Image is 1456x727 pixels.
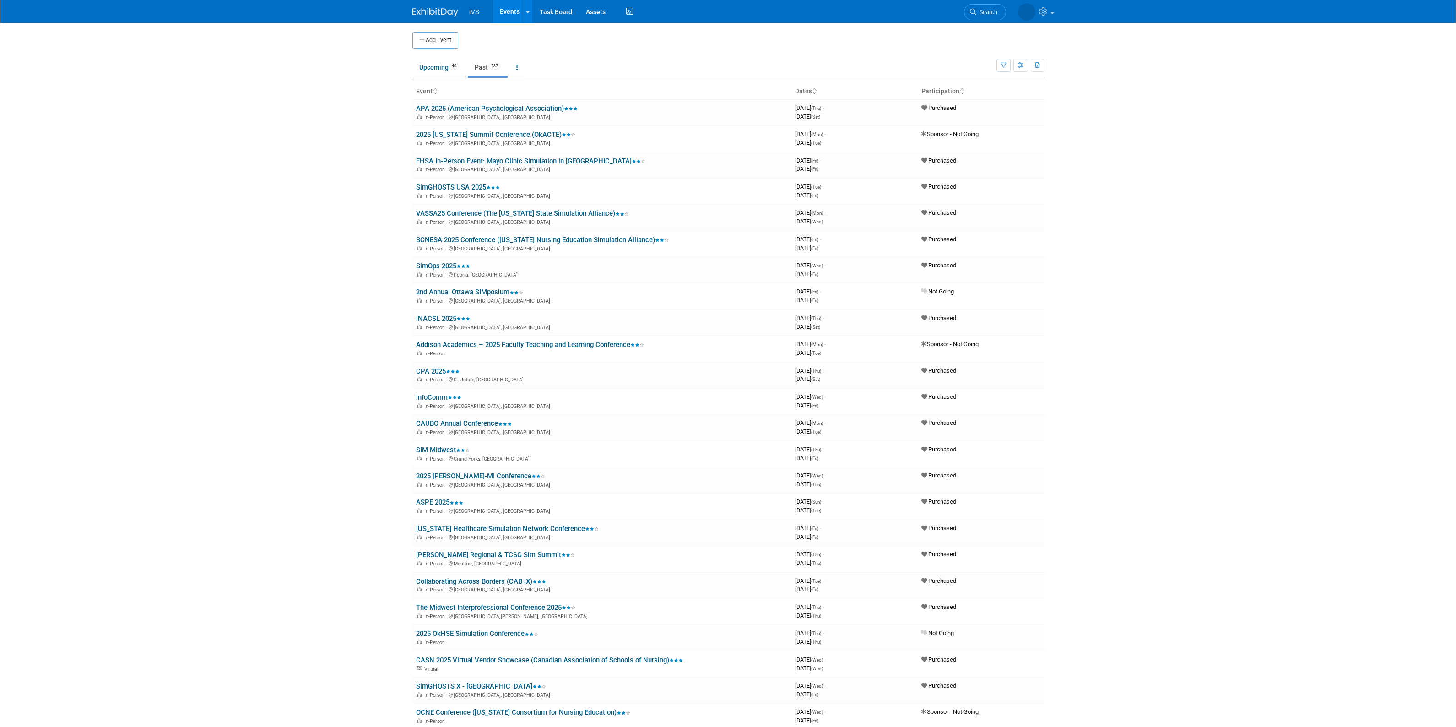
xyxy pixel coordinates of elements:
span: (Fri) [811,456,818,461]
span: - [823,603,824,610]
span: [DATE] [795,612,821,619]
span: Virtual [424,666,441,672]
div: Grand Forks, [GEOGRAPHIC_DATA] [416,455,788,462]
div: [GEOGRAPHIC_DATA], [GEOGRAPHIC_DATA] [416,113,788,120]
span: In-Person [424,587,448,593]
span: [DATE] [795,428,821,435]
span: [DATE] [795,559,821,566]
a: INACSL 2025 [416,315,470,323]
span: (Thu) [811,369,821,374]
span: In-Person [424,114,448,120]
span: Purchased [921,419,956,426]
span: Sponsor - Not Going [921,708,979,715]
span: In-Person [424,193,448,199]
span: - [823,183,824,190]
div: [GEOGRAPHIC_DATA], [GEOGRAPHIC_DATA] [416,586,788,593]
th: Participation [918,84,1044,99]
img: In-Person Event [417,456,422,461]
img: In-Person Event [417,508,422,513]
span: (Fri) [811,158,818,163]
span: (Mon) [811,342,823,347]
span: In-Person [424,351,448,357]
div: [GEOGRAPHIC_DATA], [GEOGRAPHIC_DATA] [416,691,788,698]
span: Purchased [921,446,956,453]
span: (Sat) [811,114,820,119]
span: In-Person [424,640,448,646]
span: [DATE] [795,341,826,347]
span: - [823,577,824,584]
span: (Tue) [811,579,821,584]
span: Purchased [921,262,956,269]
span: [DATE] [795,375,820,382]
span: Purchased [921,209,956,216]
div: [GEOGRAPHIC_DATA], [GEOGRAPHIC_DATA] [416,192,788,199]
img: In-Person Event [417,429,422,434]
span: (Wed) [811,666,823,671]
span: [DATE] [795,218,823,225]
span: Purchased [921,315,956,321]
span: [DATE] [795,472,826,479]
span: [DATE] [795,691,818,698]
a: [US_STATE] Healthcare Simulation Network Conference [416,525,599,533]
span: In-Person [424,429,448,435]
span: (Thu) [811,613,821,618]
span: (Fri) [811,193,818,198]
span: In-Person [424,141,448,146]
span: (Wed) [811,395,823,400]
img: In-Person Event [417,351,422,355]
img: In-Person Event [417,403,422,408]
a: Sort by Start Date [812,87,817,95]
span: Purchased [921,183,956,190]
a: Search [964,4,1006,20]
a: Sort by Participation Type [959,87,964,95]
span: (Fri) [811,298,818,303]
a: 2025 OkHSE Simulation Conference [416,629,538,638]
div: [GEOGRAPHIC_DATA], [GEOGRAPHIC_DATA] [416,428,788,435]
span: [DATE] [795,682,826,689]
img: In-Person Event [417,325,422,329]
span: (Fri) [811,167,818,172]
a: CPA 2025 [416,367,460,375]
span: (Fri) [811,526,818,531]
span: - [824,341,826,347]
img: In-Person Event [417,561,422,565]
span: - [823,498,824,505]
span: - [824,209,826,216]
span: Purchased [921,393,956,400]
div: St. John's, [GEOGRAPHIC_DATA] [416,375,788,383]
a: SIM Midwest [416,446,470,454]
span: [DATE] [795,349,821,356]
span: - [824,393,826,400]
a: CAUBO Annual Conference [416,419,512,428]
a: ASPE 2025 [416,498,463,506]
div: [GEOGRAPHIC_DATA], [GEOGRAPHIC_DATA] [416,533,788,541]
th: Dates [791,84,918,99]
span: - [820,157,821,164]
img: In-Person Event [417,377,422,381]
a: SimGHOSTS USA 2025 [416,183,500,191]
a: SimOps 2025 [416,262,470,270]
span: [DATE] [795,533,818,540]
span: In-Person [424,508,448,514]
img: In-Person Event [417,114,422,119]
a: Collaborating Across Borders (CAB IX) [416,577,546,586]
span: (Thu) [811,605,821,610]
span: (Thu) [811,640,821,645]
span: [DATE] [795,498,824,505]
span: [DATE] [795,507,821,514]
span: Purchased [921,236,956,243]
span: - [820,236,821,243]
span: - [824,656,826,663]
a: APA 2025 (American Psychological Association) [416,104,578,113]
img: In-Person Event [417,692,422,697]
div: [GEOGRAPHIC_DATA], [GEOGRAPHIC_DATA] [416,165,788,173]
span: Sponsor - Not Going [921,341,979,347]
button: Add Event [412,32,458,49]
span: - [824,472,826,479]
span: (Sat) [811,325,820,330]
span: [DATE] [795,130,826,137]
span: (Fri) [811,246,818,251]
span: (Fri) [811,237,818,242]
span: [DATE] [795,323,820,330]
span: In-Person [424,298,448,304]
